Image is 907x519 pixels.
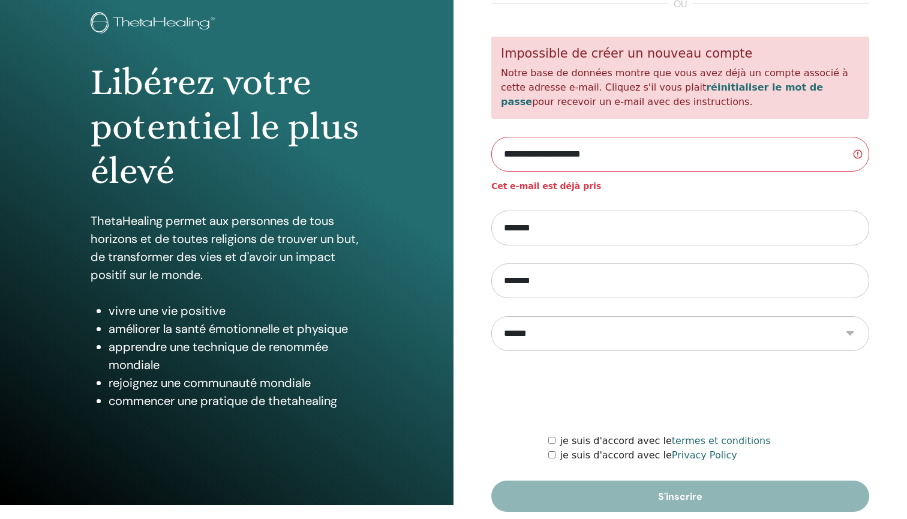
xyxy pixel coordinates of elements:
[501,46,860,61] h5: Impossible de créer un nouveau compte
[589,369,771,416] iframe: reCAPTCHA
[560,448,737,463] label: je suis d'accord avec le
[91,60,363,194] h1: Libérez votre potentiel le plus élevé
[109,302,363,320] li: vivre une vie positive
[91,212,363,284] p: ThetaHealing permet aux personnes de tous horizons et de toutes religions de trouver un but, de t...
[109,320,363,338] li: améliorer la santé émotionnelle et physique
[560,434,771,448] label: je suis d'accord avec le
[672,435,771,446] a: termes et conditions
[491,181,601,191] strong: Cet e-mail est déjà pris
[672,449,737,461] a: Privacy Policy
[109,392,363,410] li: commencer une pratique de thetahealing
[109,374,363,392] li: rejoignez une communauté mondiale
[491,37,869,119] div: Notre base de données montre que vous avez déjà un compte associé à cette adresse e-mail. Cliquez...
[109,338,363,374] li: apprendre une technique de renommée mondiale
